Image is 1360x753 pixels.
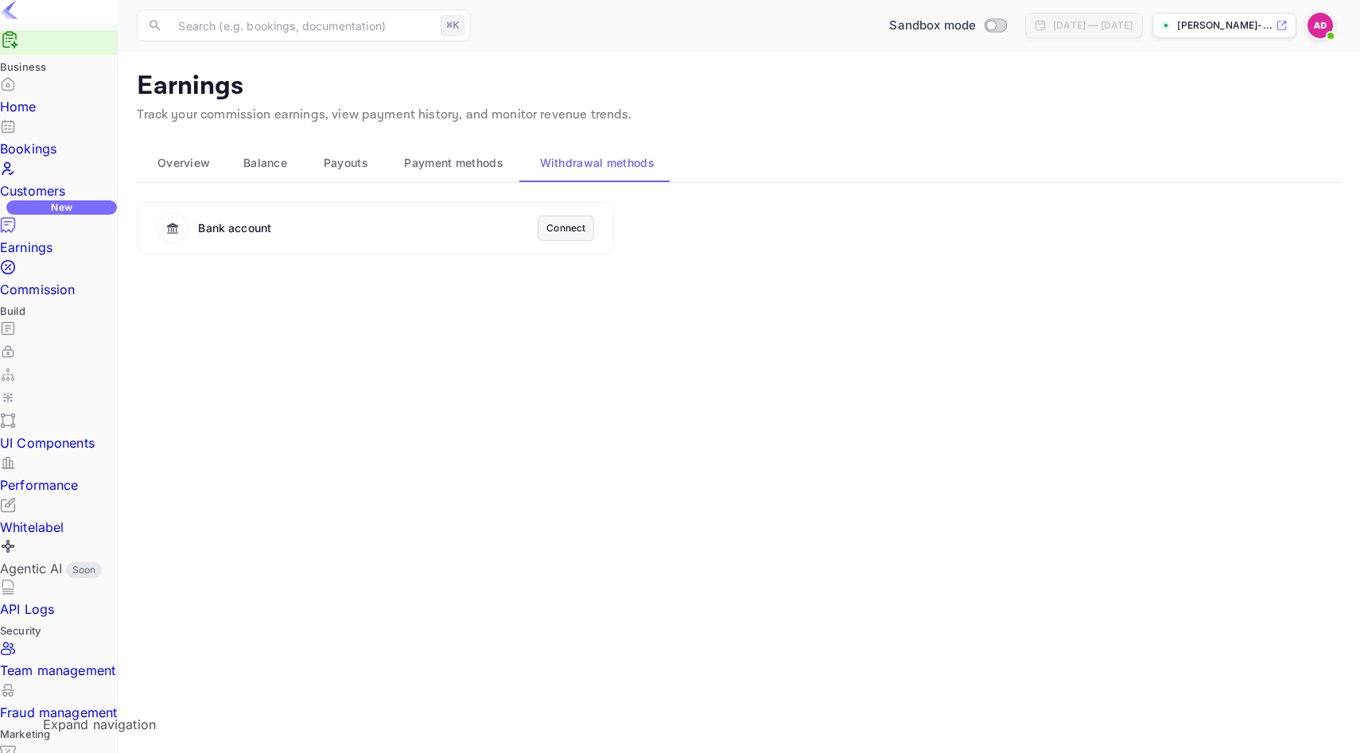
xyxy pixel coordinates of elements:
[1177,18,1273,33] p: [PERSON_NAME]-...
[137,106,1341,125] p: Track your commission earnings, view payment history, and monitor revenue trends.
[137,144,1341,182] div: scrollable auto tabs example
[1053,18,1133,33] div: [DATE] — [DATE]
[1308,13,1333,38] img: Adrien Devleschoudere
[43,715,157,734] div: Expand navigation
[324,153,368,173] span: Payouts
[546,221,585,235] div: Connect
[540,153,655,173] span: Withdrawal methods
[137,71,1341,103] p: Earnings
[243,153,287,173] span: Balance
[889,17,976,35] span: Sandbox mode
[169,10,434,41] input: Search (e.g. bookings, documentation)
[404,153,503,173] span: Payment methods
[157,153,210,173] span: Overview
[6,200,117,215] div: New
[441,15,464,36] div: ⌘K
[883,17,1012,35] div: Switch to Production mode
[198,219,271,236] div: Bank account
[66,563,103,577] span: Soon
